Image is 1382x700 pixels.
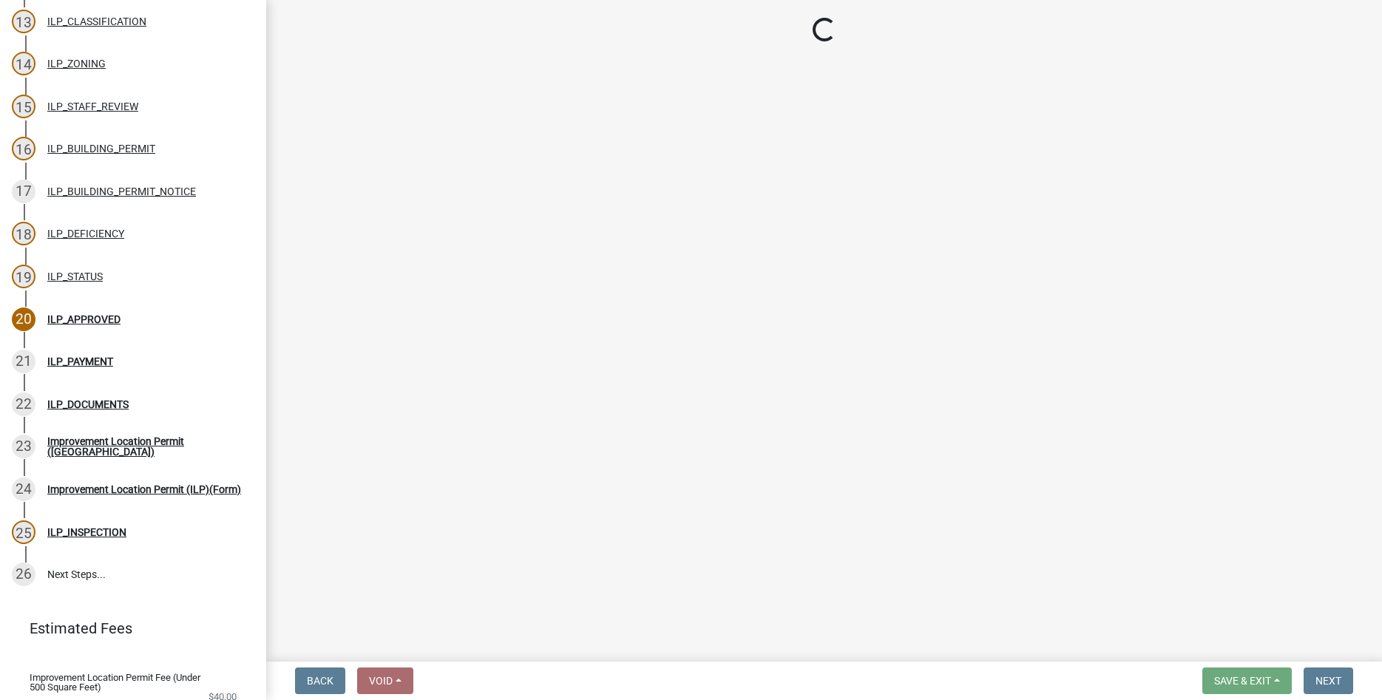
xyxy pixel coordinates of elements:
span: Void [369,675,393,687]
button: Void [357,667,413,694]
div: ILP_STATUS [47,271,103,282]
span: Improvement Location Permit Fee (Under 500 Square Feet) [30,673,213,692]
div: ILP_INSPECTION [47,527,126,537]
button: Back [295,667,345,694]
div: ILP_DOCUMENTS [47,399,129,410]
div: ILP_DEFICIENCY [47,228,124,239]
span: Save & Exit [1214,675,1271,687]
div: 15 [12,95,35,118]
div: 19 [12,265,35,288]
a: Estimated Fees [12,614,243,643]
div: ILP_APPROVED [47,314,121,324]
div: ILP_PAYMENT [47,356,113,367]
div: ILP_STAFF_REVIEW [47,101,138,112]
div: ILP_ZONING [47,58,106,69]
div: 14 [12,52,35,75]
button: Next [1304,667,1353,694]
div: 18 [12,222,35,245]
div: Improvement Location Permit (ILP)(Form) [47,484,241,495]
div: 22 [12,393,35,416]
div: 26 [12,563,35,586]
div: 16 [12,137,35,160]
div: 23 [12,435,35,458]
div: 17 [12,180,35,203]
span: Back [307,675,333,687]
span: Next [1315,675,1341,687]
div: Improvement Location Permit ([GEOGRAPHIC_DATA]) [47,436,243,457]
div: ILP_BUILDING_PERMIT_NOTICE [47,186,196,197]
div: ILP_BUILDING_PERMIT [47,143,155,154]
div: 25 [12,520,35,544]
div: 13 [12,10,35,33]
button: Save & Exit [1202,667,1292,694]
div: 21 [12,350,35,373]
div: 24 [12,478,35,501]
div: ILP_CLASSIFICATION [47,16,146,27]
div: 20 [12,307,35,331]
